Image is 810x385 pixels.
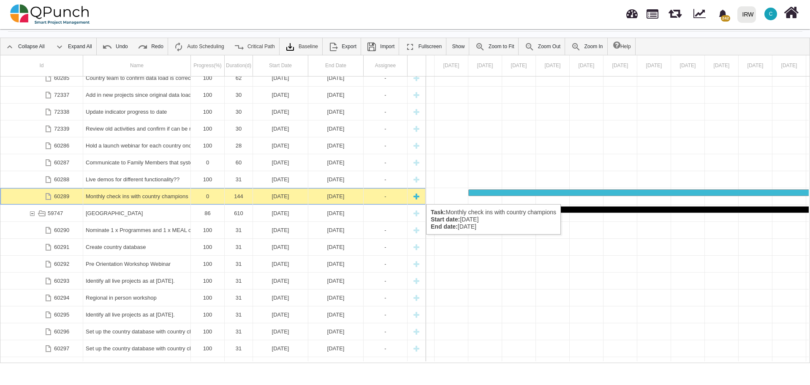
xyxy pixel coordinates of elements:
div: - [364,171,408,188]
div: 31-05-2024 [308,222,364,238]
img: ic_zoom_to_fit_24.130db0b.png [475,42,485,52]
div: 06-04-2025 [253,104,308,120]
div: Hold a launch webinar for each country once system is set up and ready for ongoing use [83,137,191,154]
div: [DATE] [256,222,305,238]
div: Task: Update indicator progress to date Start date: 06-04-2025 End date: 05-05-2025 [0,104,426,120]
div: 60293 [0,273,83,289]
div: 13 Aug 2025 [570,55,603,76]
div: 100 [191,70,225,86]
div: 100 [193,87,222,103]
div: Communicate to Family Members that system is live - with all the caveats as needed etc [83,154,191,171]
div: [DATE] [256,205,305,221]
a: Show [448,38,469,55]
div: 60289 [0,188,83,205]
div: 31 [227,239,250,255]
div: 01-03-2025 [253,171,308,188]
div: 0 [193,154,222,171]
div: 30 [225,87,253,103]
img: save.4d96896.png [367,42,377,52]
span: Clairebt [764,8,777,20]
div: Task: Live demos for different functionality?? Start date: 01-03-2025 End date: 31-03-2025 [0,171,426,188]
a: Fullscreen [401,38,446,55]
a: Auto Scheduling [169,38,228,55]
div: - [364,70,408,86]
div: Task: Review old activities and confirm if can be marked as complete or not Start date: 06-04-202... [0,120,426,137]
div: [DATE] [256,70,305,86]
div: 31 [225,306,253,323]
div: - [366,154,405,171]
a: Redo [133,38,168,55]
div: End Date [308,55,364,76]
div: Communicate to Family Members that system is live - with all the caveats as needed etc [86,154,188,171]
div: 31-05-2024 [308,273,364,289]
div: 31 [227,222,250,238]
div: Task: Set up the country database with country champions - complete country implementation partne... [0,340,426,357]
div: 14 Aug 2025 [603,55,637,76]
div: 60289 [54,188,69,205]
div: [DATE] [256,239,305,255]
div: 28-02-2025 [308,137,364,154]
div: - [364,256,408,272]
div: Task: Identify all live projects as at 01-01-2024. Start date: 01-05-2024 End date: 31-05-2024 [0,306,426,323]
div: 100 [191,87,225,103]
div: Monthly check ins with country champions [DATE] [DATE] [426,204,561,235]
div: 06-04-2025 [253,87,308,103]
div: 100 [193,239,222,255]
div: - [366,222,405,238]
div: Create country database [86,239,188,255]
div: 100 [191,256,225,272]
div: - [364,239,408,255]
div: Task: Regional in person workshop Start date: 01-05-2024 End date: 31-05-2024 [0,289,426,306]
div: 60291 [0,239,83,255]
div: [DATE] [256,120,305,137]
div: - [364,357,408,374]
div: 72337 [54,87,69,103]
div: New task [410,340,423,357]
div: 01-05-2024 [253,222,308,238]
div: Dynamic Report [689,0,713,28]
div: 18 Aug 2025 [739,55,772,76]
div: [DATE] [311,87,361,103]
div: 01-05-2024 [253,205,308,221]
span: Releases [669,4,682,18]
div: [DATE] [311,154,361,171]
div: New task [410,323,423,340]
div: 0 [193,188,222,205]
div: Task: Kenya Start date: 01-05-2024 End date: 31-12-2025 [0,205,426,222]
div: 12 Aug 2025 [536,55,570,76]
div: 100 [191,357,225,374]
a: Export [324,38,361,55]
div: Live demos for different functionality?? [83,171,191,188]
div: - [366,120,405,137]
div: 72337 [0,87,83,103]
div: 31-05-2024 [308,256,364,272]
div: New task [410,273,423,289]
div: 11 Aug 2025 [502,55,536,76]
div: Set up the country database with country champions - complete country strategy themes - indicators [83,323,191,340]
div: New task [410,87,423,103]
div: 100 [191,171,225,188]
div: 60290 [0,222,83,238]
div: Nominate 1 x Programmes and 1 x MEAL country focal points [83,222,191,238]
b: Task: [431,209,446,216]
a: C [759,0,782,27]
div: Set up the country database with country champions - complete country implementation partners [83,340,191,357]
div: 100 [193,120,222,137]
img: ic_redo_24.f94b082.png [138,42,148,52]
div: [DATE] [311,120,361,137]
img: ic_expand_all_24.71e1805.png [54,42,65,52]
a: Import [362,38,399,55]
a: Collapse All [0,38,49,55]
div: 28 [227,137,250,154]
div: - [364,306,408,323]
div: [DATE] [256,137,305,154]
div: 60290 [54,222,69,238]
div: Pre Orientation Workshop Webinar [83,256,191,272]
div: - [364,87,408,103]
div: - [366,188,405,205]
div: 31 [225,357,253,374]
div: 31 [225,289,253,306]
img: ic_collapse_all_24.42ac041.png [5,42,15,52]
div: 60296 [0,323,83,340]
div: [DATE] [256,188,305,205]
